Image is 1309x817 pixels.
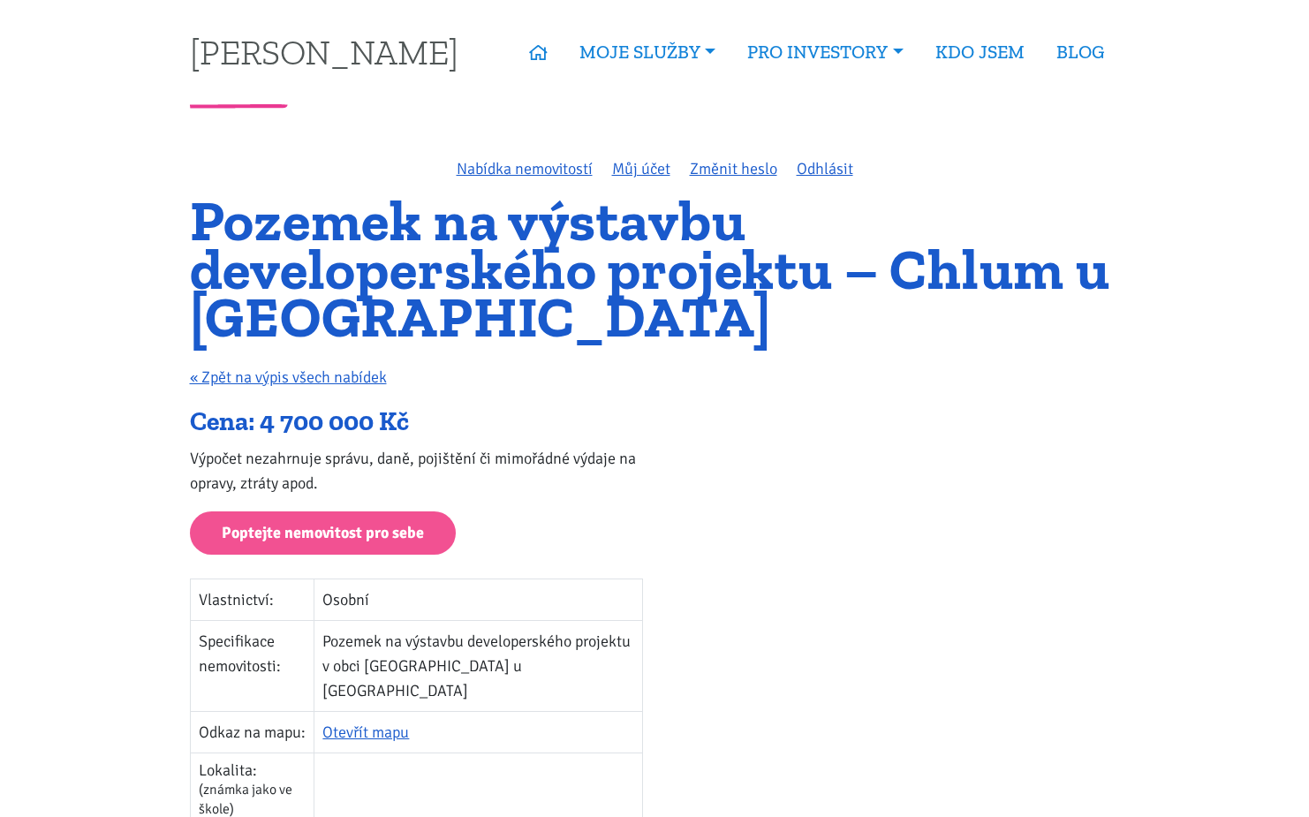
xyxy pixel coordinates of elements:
td: Osobní [314,579,642,620]
td: Pozemek na výstavbu developerského projektu v obci [GEOGRAPHIC_DATA] u [GEOGRAPHIC_DATA] [314,620,642,711]
a: PRO INVESTORY [731,32,919,72]
a: Můj účet [612,159,670,178]
a: Nabídka nemovitostí [457,159,593,178]
td: Specifikace nemovitosti: [190,620,314,711]
a: KDO JSEM [919,32,1040,72]
td: Odkaz na mapu: [190,711,314,753]
a: Otevřít mapu [322,722,409,742]
h1: Pozemek na výstavbu developerského projektu – Chlum u [GEOGRAPHIC_DATA] [190,197,1120,342]
td: Vlastnictví: [190,579,314,620]
a: Změnit heslo [690,159,777,178]
a: [PERSON_NAME] [190,34,458,69]
a: « Zpět na výpis všech nabídek [190,367,387,387]
a: Odhlásit [797,159,853,178]
a: MOJE SLUŽBY [564,32,731,72]
a: BLOG [1040,32,1120,72]
div: Cena: 4 700 000 Kč [190,405,643,439]
a: Poptejte nemovitost pro sebe [190,511,456,555]
p: Výpočet nezahrnuje správu, daně, pojištění či mimořádné výdaje na opravy, ztráty apod. [190,446,643,495]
